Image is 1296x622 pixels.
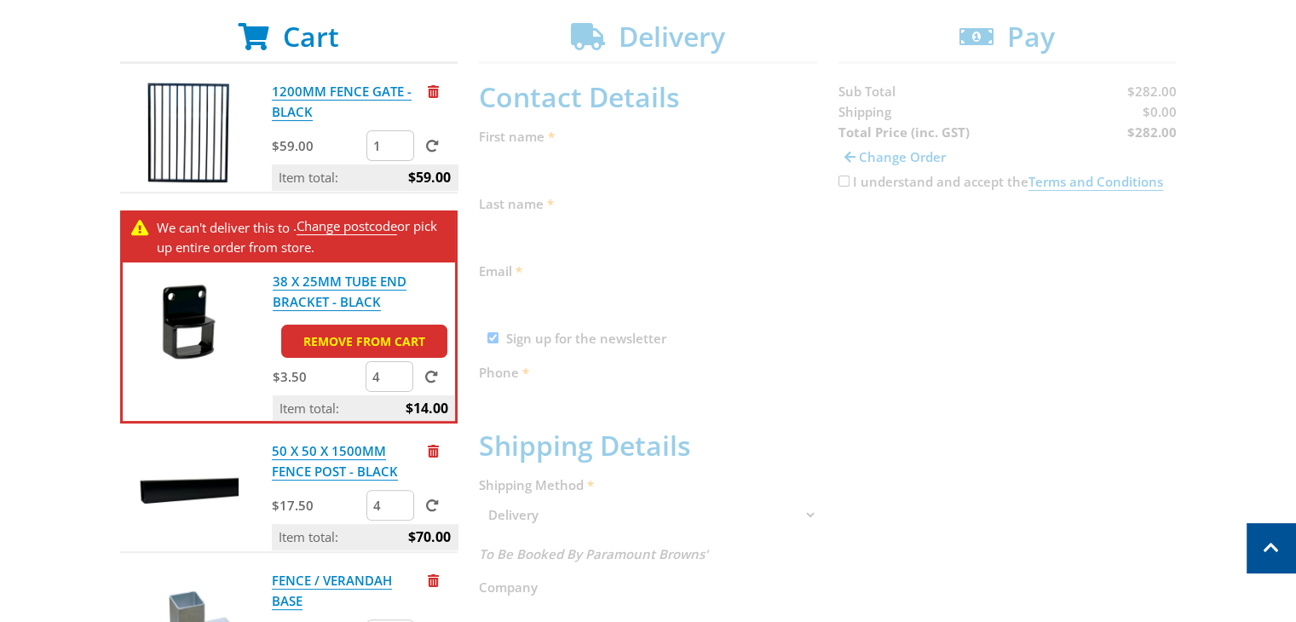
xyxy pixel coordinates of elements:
a: FENCE / VERANDAH BASE [272,572,392,610]
span: $14.00 [406,395,448,421]
a: Change postcode [297,217,397,235]
a: Remove from cart [428,83,439,100]
a: 50 X 50 X 1500MM FENCE POST - BLACK [272,442,398,481]
p: $17.50 [272,495,363,515]
span: $70.00 [408,524,451,550]
span: We can't deliver this to [157,219,290,236]
img: 50 X 50 X 1500MM FENCE POST - BLACK [136,441,239,543]
a: 1200MM FENCE GATE - BLACK [272,83,412,121]
span: $59.00 [408,164,451,190]
p: $3.50 [273,366,362,387]
p: Item total: [273,395,455,421]
a: Remove from cart [281,325,447,358]
a: 38 X 25MM TUBE END BRACKET - BLACK [273,273,406,311]
div: . or pick up entire order from store. [123,210,456,262]
img: 38 X 25MM TUBE END BRACKET - BLACK [138,271,240,373]
p: Item total: [272,524,458,550]
span: Cart [283,18,339,55]
a: Remove from cart [428,442,439,459]
img: 1200MM FENCE GATE - BLACK [136,81,239,183]
p: $59.00 [272,135,363,156]
a: Remove from cart [428,572,439,589]
p: Item total: [272,164,458,190]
